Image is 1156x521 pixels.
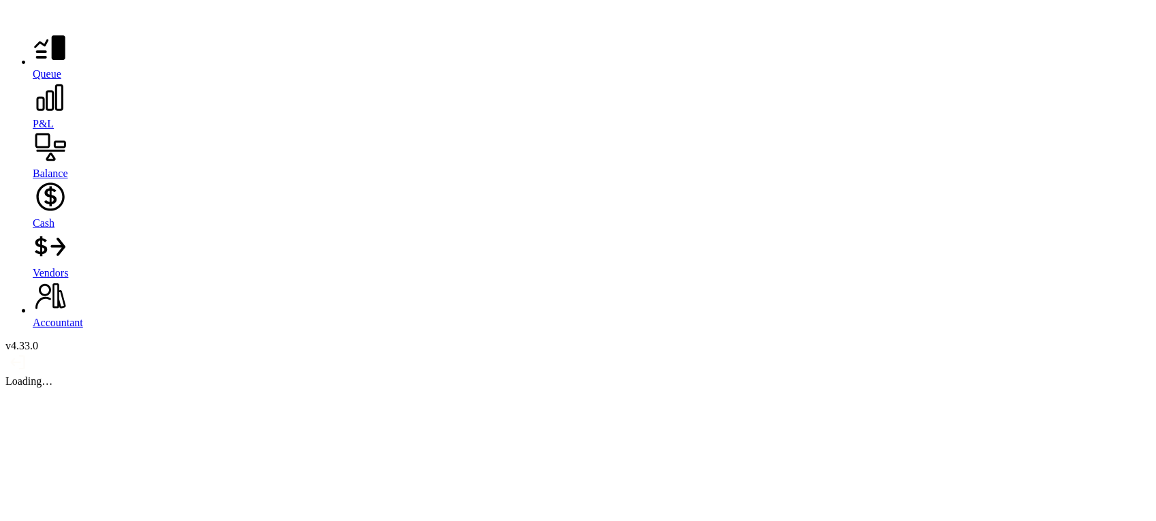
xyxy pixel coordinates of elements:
a: Cash [33,180,1151,230]
span: P&L [33,118,54,129]
a: Vendors [33,230,1151,279]
a: P&L [33,80,1151,130]
a: Balance [33,130,1151,180]
span: Cash [33,217,54,229]
a: Queue [33,31,1151,80]
span: Loading… [5,375,52,387]
span: Vendors [33,267,68,279]
span: Accountant [33,317,83,328]
a: Accountant [33,279,1151,329]
div: v 4.33.0 [5,340,1151,352]
span: Balance [33,168,68,179]
span: Queue [33,68,61,80]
